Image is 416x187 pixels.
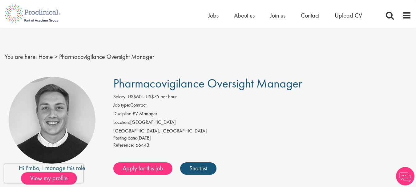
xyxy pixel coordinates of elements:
label: Job type: [113,102,130,109]
div: [GEOGRAPHIC_DATA], [GEOGRAPHIC_DATA] [113,128,411,135]
span: You are here: [5,53,37,61]
a: Apply for this job [113,162,172,175]
label: Discipline: [113,110,133,117]
a: Bo [33,164,39,172]
span: > [55,53,58,61]
span: Pharmacovigilance Oversight Manager [113,75,302,91]
a: About us [234,11,255,19]
label: Reference: [113,142,134,149]
label: Salary: [113,93,127,100]
label: Location: [113,119,130,126]
span: US$60 - US$75 per hour [128,93,177,100]
a: Upload CV [335,11,362,19]
li: PV Manager [113,110,411,119]
img: imeage of recruiter Bo Forsen [9,77,95,164]
div: [DATE] [113,135,411,142]
a: Join us [270,11,285,19]
div: Hi I'm , I manage this role [5,164,99,173]
a: Shortlist [180,162,216,175]
span: Posting date: [113,135,137,141]
span: 66443 [135,142,149,148]
a: Jobs [208,11,219,19]
a: Contact [301,11,319,19]
li: Contract [113,102,411,110]
iframe: reCAPTCHA [4,164,83,183]
span: Pharmacovigilance Oversight Manager [59,53,154,61]
img: Chatbot [396,167,414,185]
a: breadcrumb link [38,53,53,61]
li: [GEOGRAPHIC_DATA] [113,119,411,128]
